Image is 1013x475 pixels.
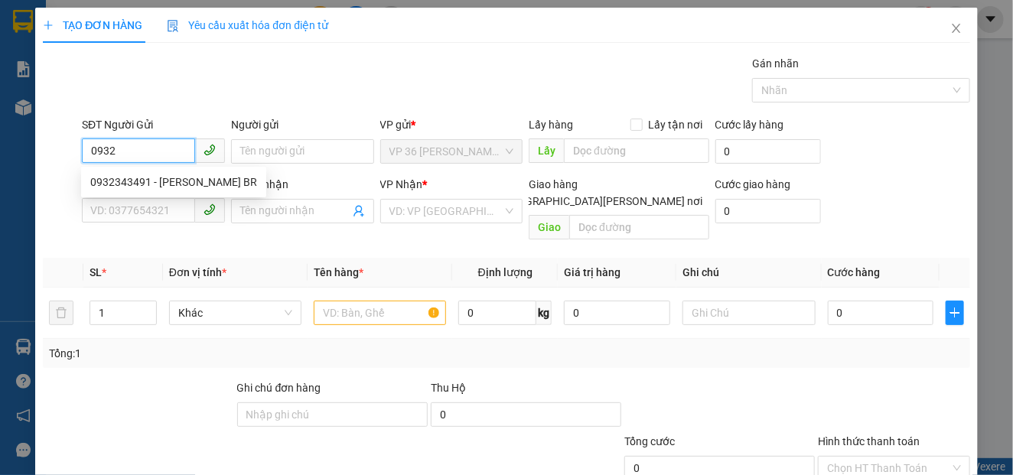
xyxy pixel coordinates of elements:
[389,140,514,163] span: VP 36 Lê Thành Duy - Bà Rịa
[49,345,392,362] div: Tổng: 1
[818,435,920,447] label: Hình thức thanh toán
[431,382,466,394] span: Thu Hộ
[676,258,821,288] th: Ghi chú
[43,20,54,31] span: plus
[169,266,226,278] span: Đơn vị tính
[682,301,815,325] input: Ghi Chú
[715,178,791,190] label: Cước giao hàng
[178,301,292,324] span: Khác
[90,174,257,190] div: 0932343491 - [PERSON_NAME] BR
[624,435,675,447] span: Tổng cước
[204,203,216,216] span: phone
[715,119,784,131] label: Cước lấy hàng
[946,307,963,319] span: plus
[81,170,266,194] div: 0932343491 - TRƯỜNG BR
[314,301,446,325] input: VD: Bàn, Ghế
[935,8,978,50] button: Close
[564,138,708,163] input: Dọc đường
[49,301,73,325] button: delete
[380,116,523,133] div: VP gửi
[167,19,328,31] span: Yêu cầu xuất hóa đơn điện tử
[231,116,374,133] div: Người gửi
[536,301,552,325] span: kg
[752,57,799,70] label: Gán nhãn
[569,215,708,239] input: Dọc đường
[529,178,578,190] span: Giao hàng
[529,215,569,239] span: Giao
[643,116,709,133] span: Lấy tận nơi
[564,301,670,325] input: 0
[231,176,374,193] div: Người nhận
[564,266,621,278] span: Giá trị hàng
[237,382,321,394] label: Ghi chú đơn hàng
[90,266,102,278] span: SL
[950,22,963,34] span: close
[314,266,363,278] span: Tên hàng
[478,266,533,278] span: Định lượng
[529,119,573,131] span: Lấy hàng
[529,138,564,163] span: Lấy
[828,266,881,278] span: Cước hàng
[380,178,423,190] span: VP Nhận
[167,20,179,32] img: icon
[43,19,142,31] span: TẠO ĐƠN HÀNG
[353,205,365,217] span: user-add
[946,301,963,325] button: plus
[237,402,428,427] input: Ghi chú đơn hàng
[82,116,225,133] div: SĐT Người Gửi
[494,193,709,210] span: [GEOGRAPHIC_DATA][PERSON_NAME] nơi
[204,144,216,156] span: phone
[715,199,821,223] input: Cước giao hàng
[715,139,821,164] input: Cước lấy hàng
